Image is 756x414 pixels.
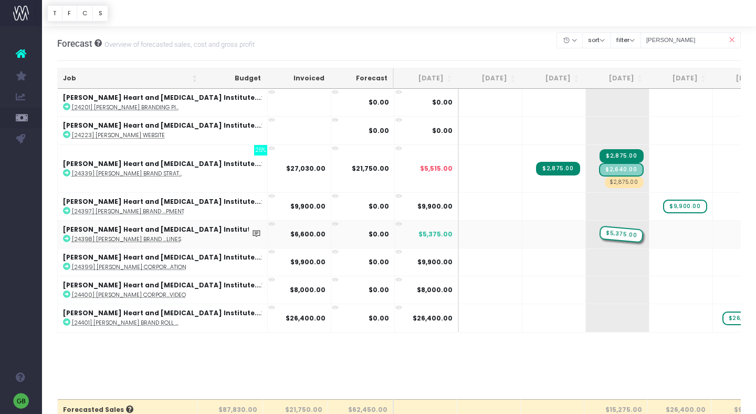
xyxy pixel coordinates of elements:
button: filter [611,32,641,48]
strong: [PERSON_NAME] Heart and [MEDICAL_DATA] Institute... [63,159,261,168]
strong: [PERSON_NAME] Heart and [MEDICAL_DATA] Institute... [63,253,261,262]
abbr: [24401] Baker Institute Brand Roll Out [72,319,178,327]
th: Aug 25: activate to sort column ascending [521,68,584,89]
span: $0.00 [432,98,453,107]
th: Oct 25: activate to sort column ascending [648,68,711,89]
td: : [58,116,268,144]
td: : [58,276,268,304]
span: $5,515.00 [420,164,453,173]
th: Jun 25: activate to sort column ascending [394,68,457,89]
strong: [PERSON_NAME] Heart and [MEDICAL_DATA] Institute... [63,225,261,234]
strong: $8,000.00 [290,285,325,294]
span: $5,375.00 [418,230,453,239]
img: images/default_profile_image.png [13,393,29,409]
th: Sep 25: activate to sort column ascending [584,68,648,89]
abbr: [24399] Baker Institute Corporate Presentation [72,263,186,271]
strong: $0.00 [369,314,389,323]
th: Jul 25: activate to sort column ascending [457,68,521,89]
strong: $0.00 [369,285,389,294]
th: Invoiced [266,68,330,89]
span: Streamtime Draft Invoice: 71999 – [24339] Baker Institute Brand Strategy [599,163,643,177]
strong: $9,900.00 [290,257,325,266]
td: : [58,144,268,192]
abbr: [24400] Baker Institute Corporate Video [72,291,186,299]
strong: $0.00 [369,230,389,239]
abbr: [24339] Baker Institute Brand Strategy [72,170,182,178]
span: $9,900.00 [417,202,453,211]
td: : [58,89,268,116]
td: : [58,192,268,220]
button: F [62,5,77,22]
span: wayahead Sales Forecast Item [663,200,707,213]
button: sort [582,32,611,48]
span: $0.00 [432,126,453,136]
strong: [PERSON_NAME] Heart and [MEDICAL_DATA] Institute... [63,197,261,206]
abbr: [24398] Baker Institute Brand Guidelines [72,235,181,243]
span: 25% [254,145,267,156]
strong: $21,750.00 [352,164,389,173]
th: Forecast [330,68,394,89]
button: T [47,5,62,22]
strong: $26,400.00 [286,314,325,323]
th: Job: activate to sort column ascending [58,68,203,89]
strong: $0.00 [369,202,389,211]
strong: $0.00 [369,257,389,266]
button: C [77,5,93,22]
div: Vertical button group [47,5,108,22]
abbr: [24223] Baker Institute Website [72,131,165,139]
button: S [92,5,108,22]
span: $8,000.00 [417,285,453,295]
strong: [PERSON_NAME] Heart and [MEDICAL_DATA] Institute... [63,93,261,102]
strong: $6,600.00 [290,230,325,239]
strong: [PERSON_NAME] Heart and [MEDICAL_DATA] Institute... [63,281,261,289]
strong: $0.00 [369,98,389,107]
span: wayahead Sales Forecast Item [605,177,643,188]
strong: $9,900.00 [290,202,325,211]
strong: [PERSON_NAME] Heart and [MEDICAL_DATA] Institute... [63,121,261,130]
span: $9,900.00 [417,257,453,267]
span: Streamtime Invoice: 71970 – [24339] Baker Institute Brand Strategy [600,149,643,163]
strong: $0.00 [369,126,389,135]
span: $26,400.00 [413,314,453,323]
small: Overview of forecasted sales, cost and gross profit [102,38,255,49]
span: Forecast [57,38,92,49]
abbr: [24397] Baker Institute Brand Asset Development [72,208,184,215]
input: Search... [640,32,741,48]
th: Budget [203,68,266,89]
td: : [58,248,268,276]
abbr: [24201] Baker Institute Branding Pitch [72,103,179,111]
span: wayahead Sales Forecast Item [599,225,644,243]
td: : [58,220,268,248]
td: : [58,304,268,332]
span: Streamtime Invoice: 71914 – [24339] Baker Institute Brand Strategy - 1 [536,162,580,175]
strong: [PERSON_NAME] Heart and [MEDICAL_DATA] Institute... [63,308,261,317]
strong: $27,030.00 [286,164,325,173]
